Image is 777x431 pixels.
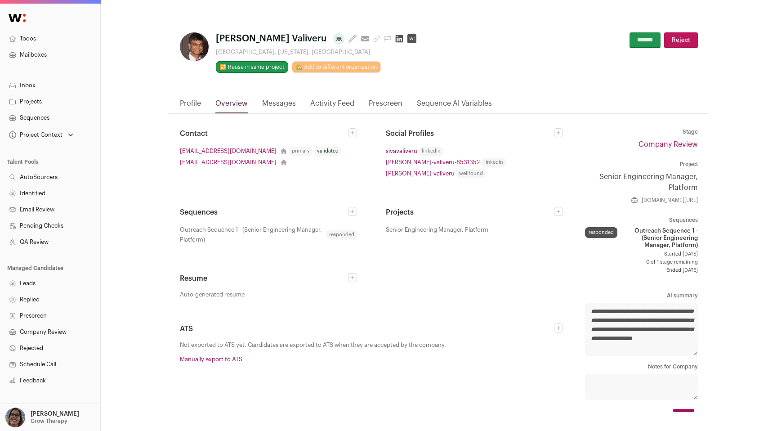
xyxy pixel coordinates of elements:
a: Prescreen [369,98,402,113]
button: Open dropdown [4,408,81,427]
a: sivavaliveru [386,146,417,156]
a: [DOMAIN_NAME][URL] [642,197,698,204]
div: validated [314,147,341,156]
span: Ended [DATE] [585,267,698,274]
h2: Contact [180,128,348,139]
span: wellfound [456,169,486,178]
a: [PERSON_NAME]-valiveru-8531352 [386,157,480,167]
a: [EMAIL_ADDRESS][DOMAIN_NAME] [180,157,277,167]
a: Manually export to ATS [180,356,242,362]
img: 7265042-medium_jpg [5,408,25,427]
span: Outreach Sequence 1 - (Senior Engineering Manager, Platform) [180,225,325,244]
a: Overview [215,98,248,113]
a: Sequence AI Variables [417,98,492,113]
span: linkedin [482,158,506,167]
dt: AI summary [585,292,698,299]
span: [PERSON_NAME] Valiveru [216,32,326,45]
span: Outreach Sequence 1 - (Senior Engineering Manager, Platform) [621,227,698,249]
span: responded [326,230,357,239]
dt: Notes for Company [585,363,698,370]
h2: ATS [180,323,554,334]
div: [GEOGRAPHIC_DATA], [US_STATE], [GEOGRAPHIC_DATA] [216,49,420,56]
button: 🔂 Reuse in same project [216,61,288,73]
dt: Project [585,161,698,168]
h2: Resume [180,273,348,284]
a: Messages [262,98,296,113]
dt: Stage [585,128,698,135]
p: Grow Therapy [31,418,67,425]
img: e771d8f31bca7f08cf997e646d11b42e4bf1f686f60f3e4dea025a4ecc38556a.jpg [180,32,209,61]
a: Auto-generated resume [180,291,357,298]
a: Profile [180,98,201,113]
img: Wellfound [4,9,31,27]
span: Senior Engineering Manager, Platform [386,225,488,234]
p: Not exported to ATS yet. Candidates are exported to ATS when they are accepted by the company. [180,341,563,349]
a: 🏡 Add to different organization [292,61,381,73]
span: Started [DATE] [585,251,698,258]
a: [PERSON_NAME]-valiveru [386,169,455,178]
h2: Projects [386,207,554,218]
a: Company Review [639,141,698,148]
span: 0 of 1 stage remaining [585,259,698,266]
button: Open dropdown [7,129,75,141]
button: Reject [664,32,698,48]
a: [EMAIL_ADDRESS][DOMAIN_NAME] [180,146,277,156]
a: Senior Engineering Manager, Platform [585,171,698,193]
span: linkedin [419,147,443,156]
p: [PERSON_NAME] [31,410,79,418]
h2: Social Profiles [386,128,554,139]
a: Activity Feed [310,98,354,113]
div: primary [289,147,313,156]
dt: Sequences [585,216,698,224]
div: responded [585,227,617,238]
div: Project Context [7,131,63,139]
h2: Sequences [180,207,348,218]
